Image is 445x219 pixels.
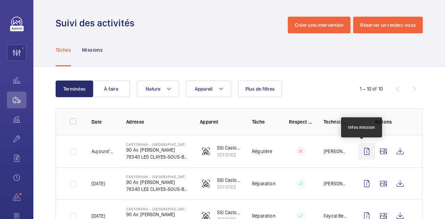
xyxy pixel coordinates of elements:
p: Tâche [252,118,278,125]
p: 35110102 [217,184,241,191]
p: Respect délai [289,118,313,125]
p: Date [91,118,115,125]
p: Adresse [126,118,189,125]
p: 90 Av. [PERSON_NAME] [126,146,189,153]
p: Aujourd'hui [91,148,115,155]
p: Appareil [200,118,241,125]
p: SSI Castorama [GEOGRAPHIC_DATA] [217,209,241,216]
p: 35110102 [217,151,241,158]
button: Terminées [56,81,93,97]
div: 1 – 10 of 10 [360,85,383,92]
p: [PERSON_NAME] [324,180,347,187]
button: Créer une intervention [288,17,351,33]
span: Plus de filtres [245,86,275,92]
button: Plus de filtres [238,81,282,97]
button: Appareil [186,81,231,97]
p: Castorama - [GEOGRAPHIC_DATA] SOUS BOIS - 1479 [126,142,189,146]
p: [DATE] [91,180,105,187]
p: 90 Av. [PERSON_NAME] [126,211,189,218]
p: Technicien [324,118,347,125]
button: À faire [92,81,130,97]
span: Nature [146,86,161,92]
button: Réserver un rendez-vous [353,17,423,33]
h1: Suivi des activités [56,17,139,30]
p: Régulière [252,148,273,155]
p: SSI Castorama [GEOGRAPHIC_DATA] [217,144,241,151]
div: Infos mission [348,124,375,130]
p: Réparation [252,180,276,187]
p: Castorama - [GEOGRAPHIC_DATA] SOUS BOIS - 1479 [126,207,189,211]
p: 90 Av. [PERSON_NAME] [126,179,189,186]
p: 78340 LES CLAYES-SOUS-BOIS [126,153,189,160]
p: Actions [358,118,408,125]
p: Castorama - [GEOGRAPHIC_DATA] SOUS BOIS - 1479 [126,175,189,179]
button: Nature [137,81,179,97]
p: Tâches [56,47,71,53]
p: Missions [82,47,103,53]
p: [PERSON_NAME] [324,148,347,155]
p: 78340 LES CLAYES-SOUS-BOIS [126,186,189,193]
img: fire_alarm.svg [202,147,210,155]
span: Appareil [195,86,213,92]
p: SSI Castorama [GEOGRAPHIC_DATA] [217,177,241,184]
img: fire_alarm.svg [202,179,210,188]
